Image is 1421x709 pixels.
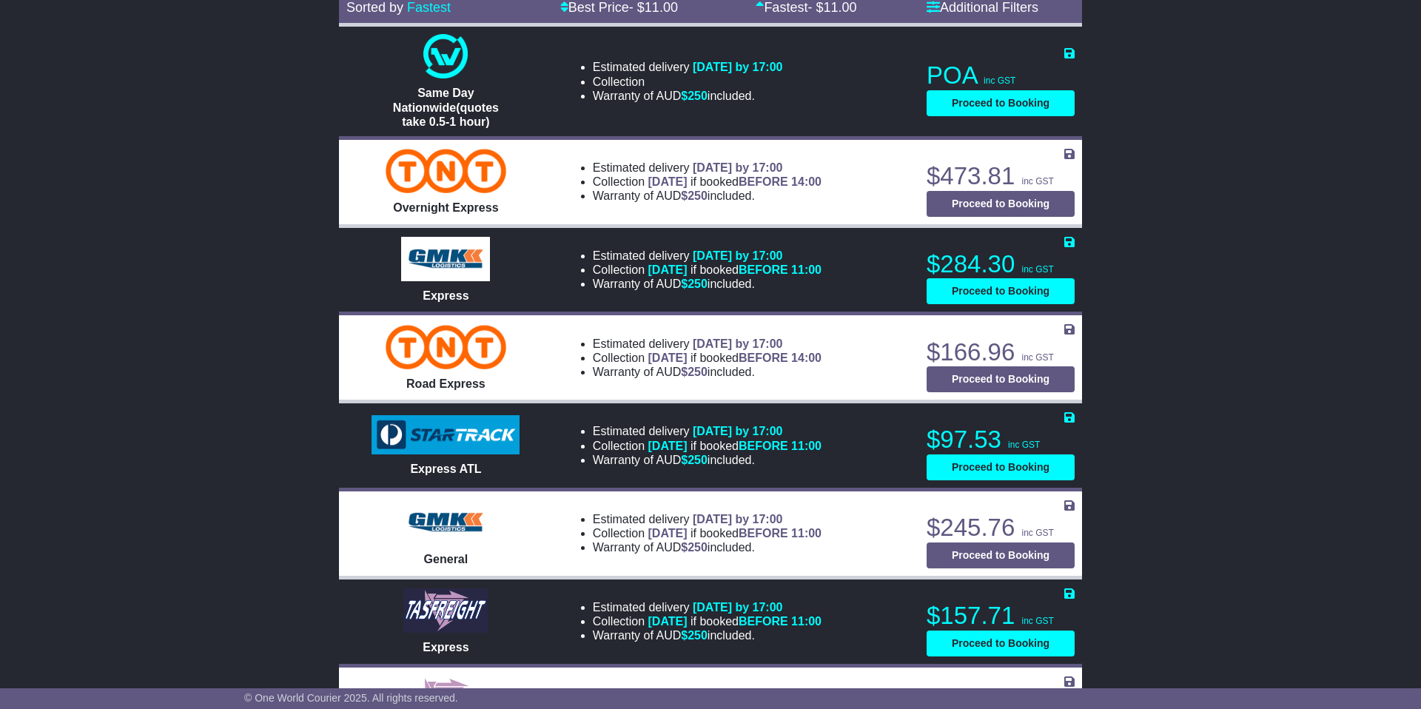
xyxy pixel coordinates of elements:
[927,61,1075,90] p: POA
[739,440,788,452] span: BEFORE
[648,440,688,452] span: [DATE]
[386,149,506,193] img: TNT Domestic: Overnight Express
[1008,440,1040,450] span: inc GST
[927,337,1075,367] p: $166.96
[593,249,822,263] li: Estimated delivery
[688,454,708,466] span: 250
[791,615,822,628] span: 11:00
[593,526,822,540] li: Collection
[927,601,1075,631] p: $157.71
[984,75,1015,86] span: inc GST
[648,352,688,364] span: [DATE]
[927,366,1075,392] button: Proceed to Booking
[693,249,783,262] span: [DATE] by 17:00
[648,175,822,188] span: if booked
[681,90,708,102] span: $
[681,454,708,466] span: $
[1021,616,1053,626] span: inc GST
[927,249,1075,279] p: $284.30
[401,500,490,545] img: GMK Logistics: General
[393,87,499,127] span: Same Day Nationwide(quotes take 0.5-1 hour)
[739,263,788,276] span: BEFORE
[648,440,822,452] span: if booked
[681,278,708,290] span: $
[688,90,708,102] span: 250
[423,289,468,302] span: Express
[424,553,468,565] span: General
[927,278,1075,304] button: Proceed to Booking
[593,540,822,554] li: Warranty of AUD included.
[593,628,822,642] li: Warranty of AUD included.
[681,541,708,554] span: $
[648,263,822,276] span: if booked
[681,189,708,202] span: $
[927,191,1075,217] button: Proceed to Booking
[593,60,783,74] li: Estimated delivery
[593,277,822,291] li: Warranty of AUD included.
[593,439,822,453] li: Collection
[423,34,468,78] img: One World Courier: Same Day Nationwide(quotes take 0.5-1 hour)
[593,600,822,614] li: Estimated delivery
[927,454,1075,480] button: Proceed to Booking
[693,513,783,525] span: [DATE] by 17:00
[693,161,783,174] span: [DATE] by 17:00
[593,161,822,175] li: Estimated delivery
[593,189,822,203] li: Warranty of AUD included.
[693,61,783,73] span: [DATE] by 17:00
[593,512,822,526] li: Estimated delivery
[593,75,783,89] li: Collection
[739,352,788,364] span: BEFORE
[593,337,822,351] li: Estimated delivery
[681,629,708,642] span: $
[739,615,788,628] span: BEFORE
[593,175,822,189] li: Collection
[648,527,822,540] span: if booked
[791,527,822,540] span: 11:00
[688,629,708,642] span: 250
[791,263,822,276] span: 11:00
[693,601,783,614] span: [DATE] by 17:00
[791,175,822,188] span: 14:00
[593,453,822,467] li: Warranty of AUD included.
[372,415,520,455] img: StarTrack: Express ATL
[688,366,708,378] span: 250
[739,527,788,540] span: BEFORE
[688,278,708,290] span: 250
[410,463,481,475] span: Express ATL
[927,542,1075,568] button: Proceed to Booking
[401,237,490,281] img: GMK Logistics: Express
[593,614,822,628] li: Collection
[648,263,688,276] span: [DATE]
[927,513,1075,542] p: $245.76
[403,588,488,633] img: Tasfreight: Express
[791,352,822,364] span: 14:00
[1021,176,1053,187] span: inc GST
[648,175,688,188] span: [DATE]
[593,89,783,103] li: Warranty of AUD included.
[406,377,486,390] span: Road Express
[244,692,458,704] span: © One World Courier 2025. All rights reserved.
[1021,264,1053,275] span: inc GST
[693,337,783,350] span: [DATE] by 17:00
[927,425,1075,454] p: $97.53
[648,615,688,628] span: [DATE]
[423,641,468,653] span: Express
[739,175,788,188] span: BEFORE
[688,189,708,202] span: 250
[648,527,688,540] span: [DATE]
[1021,352,1053,363] span: inc GST
[688,541,708,554] span: 250
[693,425,783,437] span: [DATE] by 17:00
[927,161,1075,191] p: $473.81
[386,325,506,369] img: TNT Domestic: Road Express
[648,615,822,628] span: if booked
[1021,528,1053,538] span: inc GST
[648,352,822,364] span: if booked
[791,440,822,452] span: 11:00
[681,366,708,378] span: $
[593,351,822,365] li: Collection
[927,631,1075,656] button: Proceed to Booking
[593,365,822,379] li: Warranty of AUD included.
[393,201,498,214] span: Overnight Express
[927,90,1075,116] button: Proceed to Booking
